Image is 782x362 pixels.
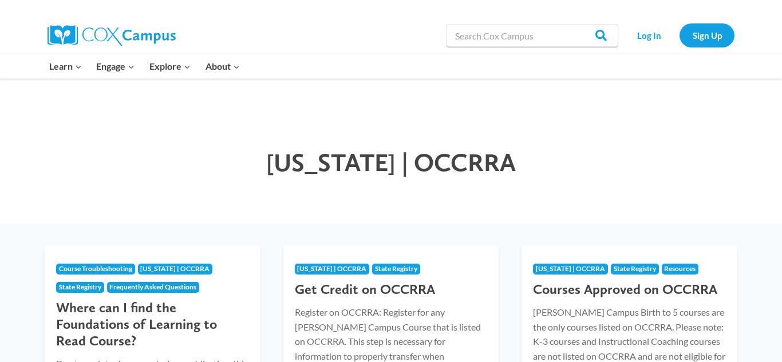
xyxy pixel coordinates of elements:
a: Sign Up [680,23,734,47]
h3: Get Credit on OCCRRA [295,281,488,298]
span: Explore [149,59,191,74]
span: [US_STATE] | OCCRRA [297,264,366,273]
nav: Secondary Navigation [624,23,734,47]
span: Engage [96,59,135,74]
span: Learn [49,59,82,74]
nav: Primary Navigation [42,54,247,78]
span: State Registry [375,264,417,273]
span: State Registry [59,283,101,291]
input: Search Cox Campus [447,24,618,47]
h3: Courses Approved on OCCRRA [533,281,726,298]
span: [US_STATE] | OCCRRA [266,147,516,177]
h3: Where can I find the Foundations of Learning to Read Course? [56,300,249,349]
span: About [206,59,240,74]
a: Log In [624,23,674,47]
span: State Registry [614,264,656,273]
span: Frequently Asked Questions [109,283,196,291]
span: [US_STATE] | OCCRRA [536,264,605,273]
img: Cox Campus [48,25,176,46]
span: Course Troubleshooting [59,264,132,273]
span: [US_STATE] | OCCRRA [140,264,210,273]
span: Resources [664,264,696,273]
